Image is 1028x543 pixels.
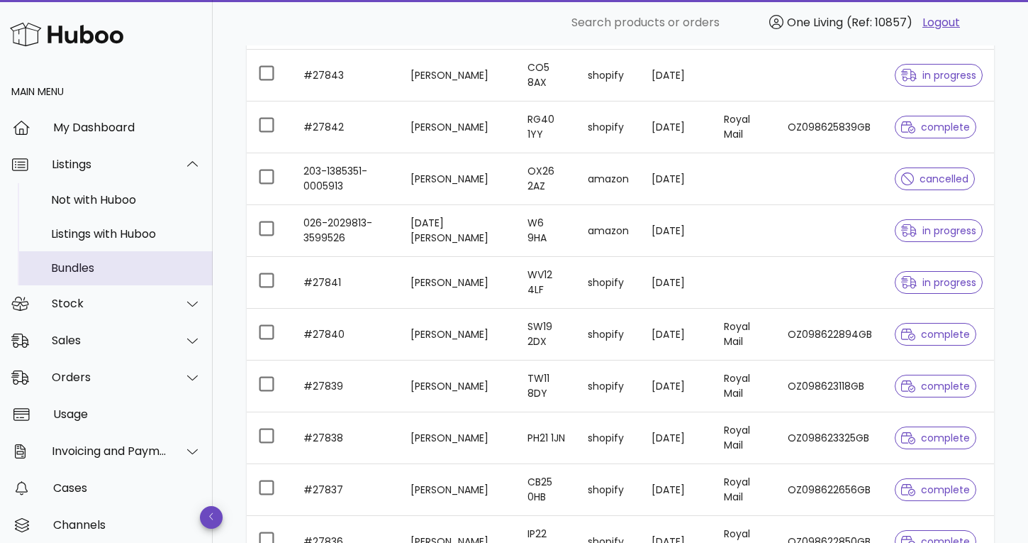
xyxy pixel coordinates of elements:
td: [PERSON_NAME] [399,153,516,205]
div: Listings with Huboo [51,227,201,241]
td: CO5 8AX [516,50,576,102]
td: WV12 4LF [516,257,576,309]
td: shopify [576,309,640,361]
td: OZ098622894GB [776,309,883,361]
td: Royal Mail [713,102,776,153]
td: PH21 1JN [516,412,576,464]
td: #27841 [292,257,399,309]
td: #27839 [292,361,399,412]
td: RG40 1YY [516,102,576,153]
span: complete [901,381,970,391]
td: Royal Mail [713,309,776,361]
td: [DATE] [640,412,713,464]
td: SW19 2DX [516,309,576,361]
td: Royal Mail [713,464,776,516]
img: Huboo Logo [10,19,123,50]
div: Orders [52,371,167,384]
td: [DATE] [640,464,713,516]
td: shopify [576,412,640,464]
div: Sales [52,334,167,347]
td: amazon [576,205,640,257]
span: cancelled [901,174,968,184]
span: complete [901,329,970,339]
div: Channels [53,518,201,532]
td: [DATE][PERSON_NAME] [399,205,516,257]
td: [PERSON_NAME] [399,257,516,309]
span: in progress [901,278,976,287]
td: OZ098625839GB [776,102,883,153]
td: [PERSON_NAME] [399,309,516,361]
td: 026-2029813-3599526 [292,205,399,257]
td: [DATE] [640,102,713,153]
td: amazon [576,153,640,205]
div: Not with Huboo [51,193,201,207]
td: Royal Mail [713,361,776,412]
div: Cases [53,481,201,495]
div: Stock [52,297,167,310]
td: OZ098623118GB [776,361,883,412]
span: in progress [901,226,976,236]
td: OZ098623325GB [776,412,883,464]
div: Listings [52,158,167,171]
td: [DATE] [640,361,713,412]
td: [PERSON_NAME] [399,102,516,153]
td: shopify [576,50,640,102]
td: shopify [576,257,640,309]
span: complete [901,485,970,495]
td: #27837 [292,464,399,516]
td: CB25 0HB [516,464,576,516]
td: OZ098622656GB [776,464,883,516]
td: OX26 2AZ [516,153,576,205]
div: Bundles [51,261,201,275]
td: #27838 [292,412,399,464]
td: [DATE] [640,309,713,361]
div: Invoicing and Payments [52,444,167,458]
span: (Ref: 10857) [847,14,912,31]
span: in progress [901,70,976,80]
td: [DATE] [640,205,713,257]
td: [PERSON_NAME] [399,361,516,412]
td: shopify [576,361,640,412]
div: Usage [53,407,201,421]
td: [DATE] [640,153,713,205]
td: [DATE] [640,50,713,102]
td: TW11 8DY [516,361,576,412]
span: complete [901,433,970,443]
td: shopify [576,464,640,516]
td: [PERSON_NAME] [399,412,516,464]
td: [PERSON_NAME] [399,50,516,102]
td: W6 9HA [516,205,576,257]
span: One Living [787,14,843,31]
td: [DATE] [640,257,713,309]
td: shopify [576,102,640,153]
td: 203-1385351-0005913 [292,153,399,205]
td: #27840 [292,309,399,361]
td: #27843 [292,50,399,102]
td: Royal Mail [713,412,776,464]
span: complete [901,122,970,132]
div: My Dashboard [53,121,201,134]
td: [PERSON_NAME] [399,464,516,516]
td: #27842 [292,102,399,153]
a: Logout [922,14,960,31]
